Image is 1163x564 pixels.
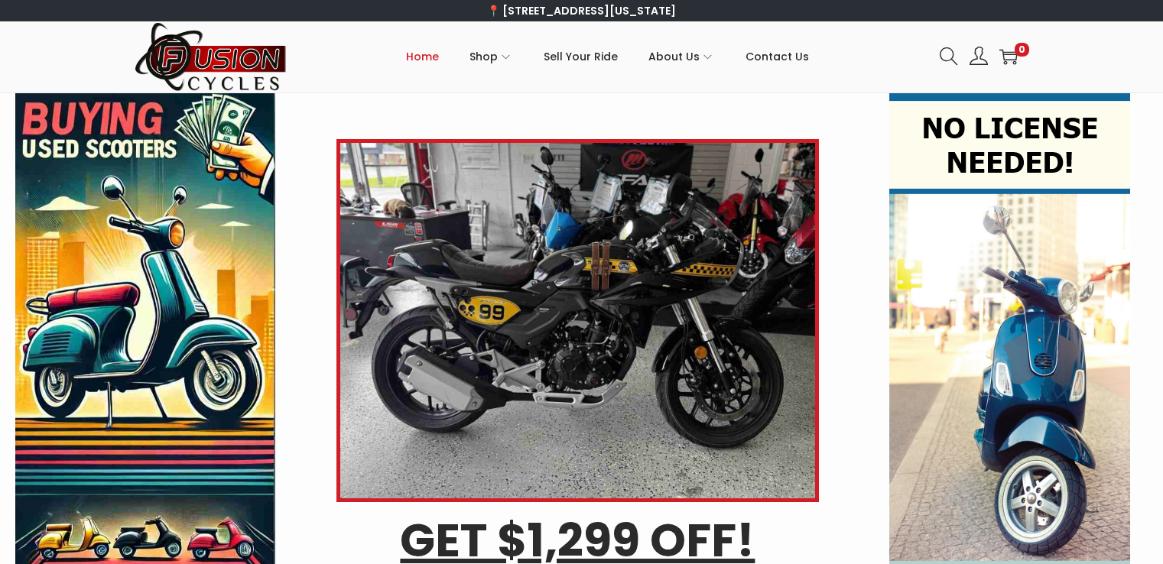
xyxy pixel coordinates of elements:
[544,22,618,91] a: Sell Your Ride
[288,22,928,91] nav: Primary navigation
[648,37,700,76] span: About Us
[999,47,1018,66] a: 0
[487,3,676,18] a: 📍 [STREET_ADDRESS][US_STATE]
[746,37,809,76] span: Contact Us
[469,22,513,91] a: Shop
[135,21,288,92] img: Woostify retina logo
[406,22,439,91] a: Home
[406,37,439,76] span: Home
[469,37,498,76] span: Shop
[544,37,618,76] span: Sell Your Ride
[648,22,715,91] a: About Us
[746,22,809,91] a: Contact Us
